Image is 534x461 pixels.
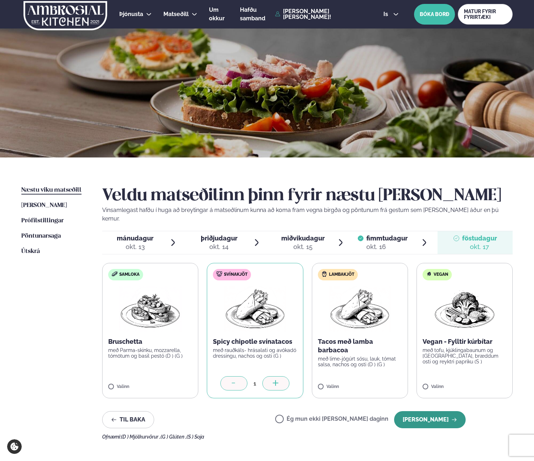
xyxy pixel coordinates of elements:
a: [PERSON_NAME] [PERSON_NAME]! [275,9,367,20]
a: MATUR FYRIR FYRIRTÆKI [458,4,513,25]
span: Vegan [434,272,448,278]
a: Þjónusta [119,10,143,19]
a: Hafðu samband [240,6,271,23]
button: BÓKA BORÐ [414,4,455,25]
span: mánudagur [117,234,153,242]
span: [PERSON_NAME] [21,202,67,208]
span: (D ) Mjólkurvörur , [121,434,161,440]
span: Matseðill [163,11,189,17]
div: okt. 17 [462,243,497,251]
p: Spicy chipotle svínatacos [213,337,297,346]
span: (G ) Glúten , [161,434,187,440]
a: [PERSON_NAME] [21,201,67,210]
div: okt. 16 [366,243,408,251]
span: Útskrá [21,248,40,254]
p: Bruschetta [108,337,192,346]
span: Þjónusta [119,11,143,17]
img: Vegan.svg [426,271,432,277]
a: Útskrá [21,247,40,256]
span: fimmtudagur [366,234,408,242]
img: Wraps.png [224,286,287,332]
img: Lamb.svg [321,271,327,277]
div: okt. 15 [281,243,325,251]
p: Tacos með lamba barbacoa [318,337,402,354]
a: Cookie settings [7,439,22,454]
a: Næstu viku matseðill [21,186,82,195]
img: Wraps.png [329,286,391,332]
img: Vegan.png [433,286,496,332]
p: með tofu, kjúklingabaunum og [GEOGRAPHIC_DATA], bræddum osti og reyktri papriku (S ) [423,347,507,364]
span: miðvikudagur [281,234,325,242]
a: Pöntunarsaga [21,232,61,240]
div: Ofnæmi: [102,434,513,440]
span: Prófílstillingar [21,218,64,224]
p: Vegan - Fylltir kúrbítar [423,337,507,346]
div: okt. 13 [117,243,153,251]
span: is [383,11,390,17]
button: Til baka [102,411,154,428]
a: Prófílstillingar [21,217,64,225]
span: föstudagur [462,234,497,242]
img: logo [23,1,108,30]
span: Næstu viku matseðill [21,187,82,193]
div: okt. 14 [201,243,237,251]
div: 1 [247,379,262,388]
span: Hafðu samband [240,6,265,22]
p: með rauðkáls- hrásalati og avókadó dressingu, nachos og osti (G ) [213,347,297,359]
p: Vinsamlegast hafðu í huga að breytingar á matseðlinum kunna að koma fram vegna birgða og pöntunum... [102,206,513,223]
a: Um okkur [209,6,228,23]
span: Svínakjöt [224,272,247,278]
button: is [378,11,404,17]
span: Pöntunarsaga [21,233,61,239]
span: þriðjudagur [201,234,237,242]
img: sandwich-new-16px.svg [112,271,117,276]
h2: Veldu matseðilinn þinn fyrir næstu [PERSON_NAME] [102,186,513,206]
span: Lambakjöt [329,272,354,278]
p: með Parma-skinku, mozzarella, tómötum og basil pestó (D ) (G ) [108,347,192,359]
img: Bruschetta.png [119,286,182,332]
p: með lime-jógúrt sósu, lauk, tómat salsa, nachos og osti (D ) (G ) [318,356,402,367]
span: Um okkur [209,6,225,22]
a: Matseðill [163,10,189,19]
button: [PERSON_NAME] [394,411,466,428]
span: Samloka [119,272,140,278]
span: (S ) Soja [187,434,204,440]
img: pork.svg [216,271,222,277]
